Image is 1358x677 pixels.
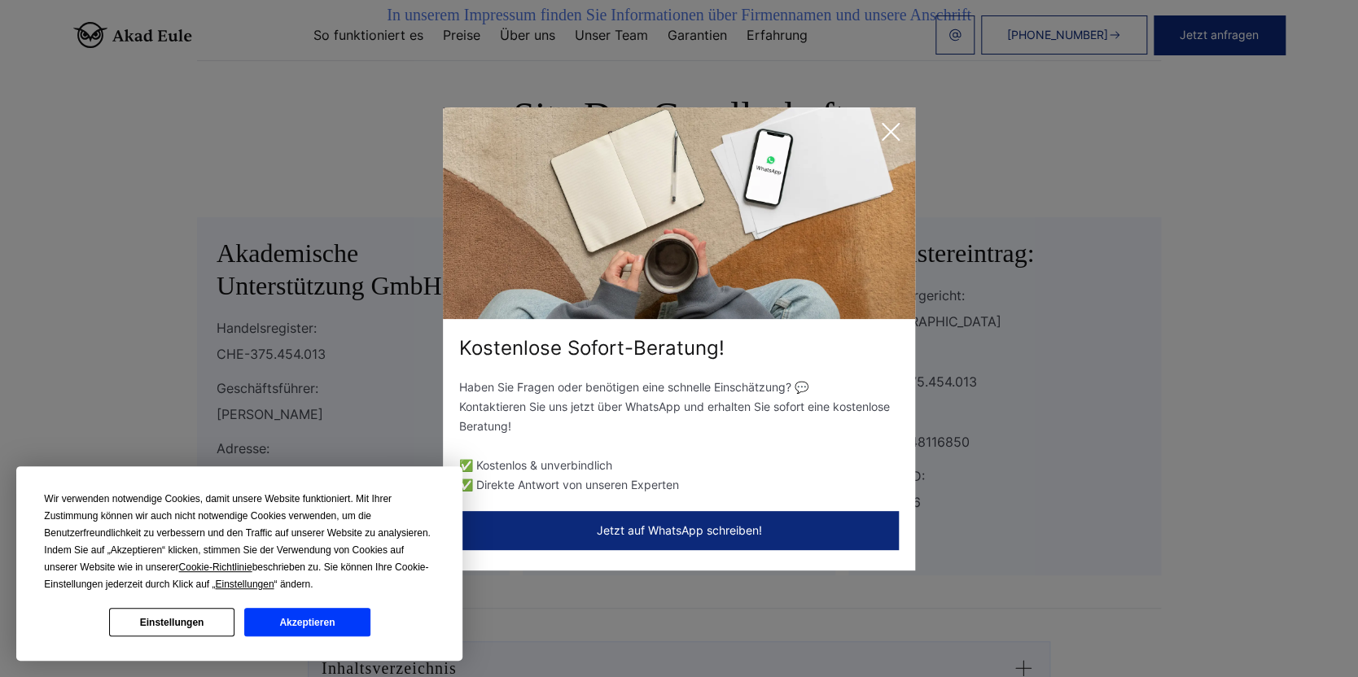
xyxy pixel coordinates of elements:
button: Einstellungen [109,608,234,636]
button: Jetzt auf WhatsApp schreiben! [459,511,899,550]
div: Cookie Consent Prompt [16,466,462,661]
p: Haben Sie Fragen oder benötigen eine schnelle Einschätzung? 💬 Kontaktieren Sie uns jetzt über Wha... [459,378,899,436]
li: ✅ Kostenlos & unverbindlich [459,456,899,475]
div: Wir verwenden notwendige Cookies, damit unsere Website funktioniert. Mit Ihrer Zustimmung können ... [44,491,435,593]
div: Kostenlose Sofort-Beratung! [443,335,915,361]
img: exit [443,107,915,319]
button: Akzeptieren [244,608,370,636]
span: Cookie-Richtlinie [179,561,252,573]
span: Einstellungen [215,579,274,590]
li: ✅ Direkte Antwort von unseren Experten [459,475,899,495]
